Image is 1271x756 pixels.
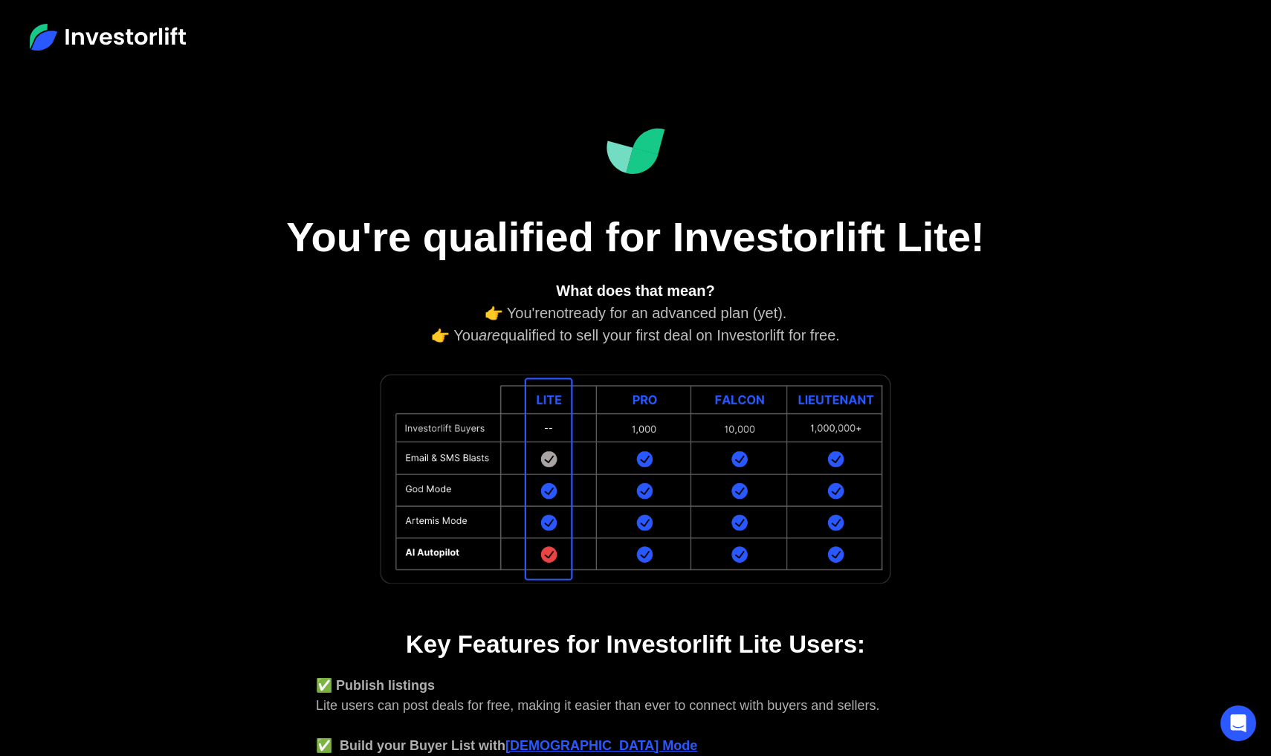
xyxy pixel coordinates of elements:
em: not [548,305,569,321]
em: are [479,327,500,343]
strong: ✅ Publish listings [316,678,435,693]
div: 👉 You're ready for an advanced plan (yet). 👉 You qualified to sell your first deal on Investorlif... [316,280,955,346]
div: Open Intercom Messenger [1220,705,1256,741]
strong: What does that mean? [556,282,714,299]
img: Investorlift Dashboard [606,128,665,175]
strong: ✅ Build your Buyer List with [316,738,505,753]
strong: Key Features for Investorlift Lite Users: [406,630,865,658]
a: [DEMOGRAPHIC_DATA] Mode [505,738,697,753]
h1: You're qualified for Investorlift Lite! [264,212,1007,262]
